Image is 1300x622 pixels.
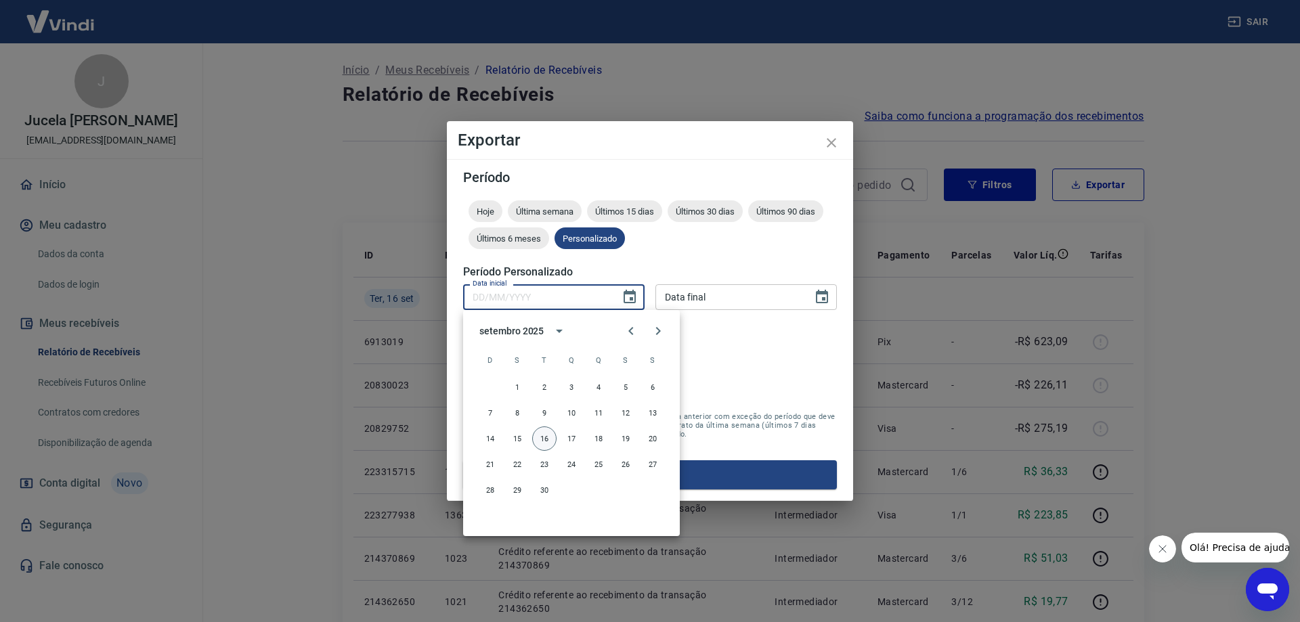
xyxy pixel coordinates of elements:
[586,426,611,451] button: 18
[458,132,842,148] h4: Exportar
[1182,533,1289,562] iframe: Mensagem da empresa
[668,206,743,217] span: Últimos 30 dias
[469,200,502,222] div: Hoje
[478,426,502,451] button: 14
[505,375,529,399] button: 1
[478,478,502,502] button: 28
[641,347,665,374] span: sábado
[559,375,584,399] button: 3
[641,426,665,451] button: 20
[505,426,529,451] button: 15
[641,375,665,399] button: 6
[748,206,823,217] span: Últimos 90 dias
[586,347,611,374] span: quinta-feira
[645,317,672,345] button: Next month
[613,452,638,476] button: 26
[655,284,803,309] input: DD/MM/YYYY
[808,284,836,311] button: Choose date
[478,401,502,425] button: 7
[508,200,582,222] div: Última semana
[469,234,549,244] span: Últimos 6 meses
[586,375,611,399] button: 4
[532,347,557,374] span: terça-feira
[508,206,582,217] span: Última semana
[532,375,557,399] button: 2
[586,401,611,425] button: 11
[555,234,625,244] span: Personalizado
[469,227,549,249] div: Últimos 6 meses
[463,284,611,309] input: DD/MM/YYYY
[668,200,743,222] div: Últimos 30 dias
[8,9,114,20] span: Olá! Precisa de ajuda?
[555,227,625,249] div: Personalizado
[478,452,502,476] button: 21
[617,317,645,345] button: Previous month
[532,401,557,425] button: 9
[463,171,837,184] h5: Período
[559,426,584,451] button: 17
[613,401,638,425] button: 12
[641,452,665,476] button: 27
[586,452,611,476] button: 25
[505,452,529,476] button: 22
[616,284,643,311] button: Choose date
[559,347,584,374] span: quarta-feira
[559,452,584,476] button: 24
[505,478,529,502] button: 29
[613,375,638,399] button: 5
[478,347,502,374] span: domingo
[613,347,638,374] span: sexta-feira
[587,206,662,217] span: Últimos 15 dias
[532,426,557,451] button: 16
[641,401,665,425] button: 13
[748,200,823,222] div: Últimos 90 dias
[505,347,529,374] span: segunda-feira
[469,206,502,217] span: Hoje
[613,426,638,451] button: 19
[559,401,584,425] button: 10
[463,265,837,279] h5: Período Personalizado
[548,319,571,342] button: calendar view is open, switch to year view
[1246,568,1289,611] iframe: Botão para abrir a janela de mensagens
[479,324,544,338] div: setembro 2025
[532,452,557,476] button: 23
[532,478,557,502] button: 30
[815,127,848,159] button: close
[505,401,529,425] button: 8
[587,200,662,222] div: Últimos 15 dias
[1149,535,1176,562] iframe: Fechar mensagem
[473,278,507,288] label: Data inicial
